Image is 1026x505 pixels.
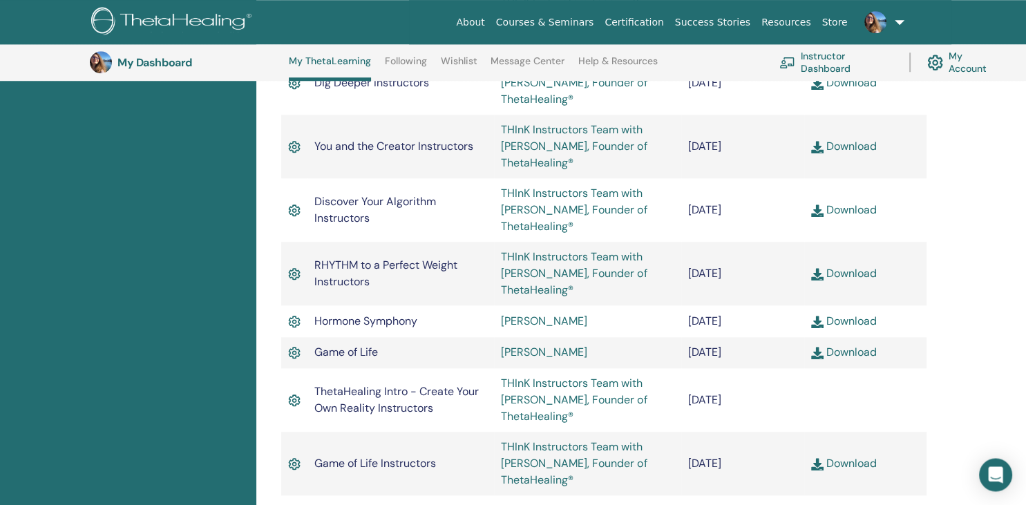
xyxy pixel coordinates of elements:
span: You and the Creator Instructors [314,139,473,153]
img: Active Certificate [288,138,300,155]
a: Store [817,10,853,35]
img: default.jpg [90,51,112,73]
a: Courses & Seminars [491,10,600,35]
img: download.svg [811,77,824,90]
span: RHYTHM to a Perfect Weight Instructors [314,258,457,289]
img: logo.png [91,7,256,38]
span: Dig Deeper Instructors [314,75,429,90]
span: ThetaHealing Intro - Create Your Own Reality Instructors [314,384,479,415]
img: chalkboard-teacher.svg [779,57,795,68]
a: Instructor Dashboard [779,47,893,77]
img: cog.svg [927,51,943,74]
td: [DATE] [681,368,804,432]
a: [PERSON_NAME] [501,345,587,359]
a: Following [385,55,427,77]
td: [DATE] [681,115,804,178]
a: My ThetaLearning [289,55,371,81]
a: Download [811,456,877,470]
a: THInK Instructors Team with [PERSON_NAME], Founder of ThetaHealing® [501,439,647,487]
a: Certification [599,10,669,35]
img: Active Certificate [288,455,300,473]
a: Wishlist [441,55,477,77]
div: Open Intercom Messenger [979,458,1012,491]
img: download.svg [811,268,824,280]
a: [PERSON_NAME] [501,314,587,328]
img: Active Certificate [288,202,300,219]
img: Active Certificate [288,75,300,92]
a: Download [811,139,877,153]
img: download.svg [811,347,824,359]
a: Download [811,75,877,90]
span: Discover Your Algorithm Instructors [314,194,436,225]
td: [DATE] [681,178,804,242]
a: Message Center [491,55,564,77]
a: THInK Instructors Team with [PERSON_NAME], Founder of ThetaHealing® [501,376,647,423]
a: THInK Instructors Team with [PERSON_NAME], Founder of ThetaHealing® [501,249,647,297]
img: Active Certificate [288,344,300,361]
td: [DATE] [681,51,804,115]
td: [DATE] [681,242,804,305]
img: default.jpg [864,11,886,33]
a: Download [811,314,877,328]
img: Active Certificate [288,392,300,409]
img: download.svg [811,458,824,470]
span: Hormone Symphony [314,314,417,328]
a: Download [811,266,877,280]
img: download.svg [811,204,824,217]
a: Download [811,345,877,359]
a: Help & Resources [578,55,658,77]
td: [DATE] [681,337,804,368]
img: download.svg [811,141,824,153]
span: Game of Life Instructors [314,456,436,470]
a: Resources [756,10,817,35]
a: THInK Instructors Team with [PERSON_NAME], Founder of ThetaHealing® [501,186,647,234]
img: download.svg [811,316,824,328]
td: [DATE] [681,305,804,336]
a: Success Stories [669,10,756,35]
a: Download [811,202,877,217]
td: [DATE] [681,432,804,495]
a: THInK Instructors Team with [PERSON_NAME], Founder of ThetaHealing® [501,59,647,106]
span: Game of Life [314,345,378,359]
h3: My Dashboard [117,56,256,69]
a: THInK Instructors Team with [PERSON_NAME], Founder of ThetaHealing® [501,122,647,170]
a: My Account [927,47,1000,77]
a: About [450,10,490,35]
img: Active Certificate [288,265,300,283]
img: Active Certificate [288,313,300,330]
